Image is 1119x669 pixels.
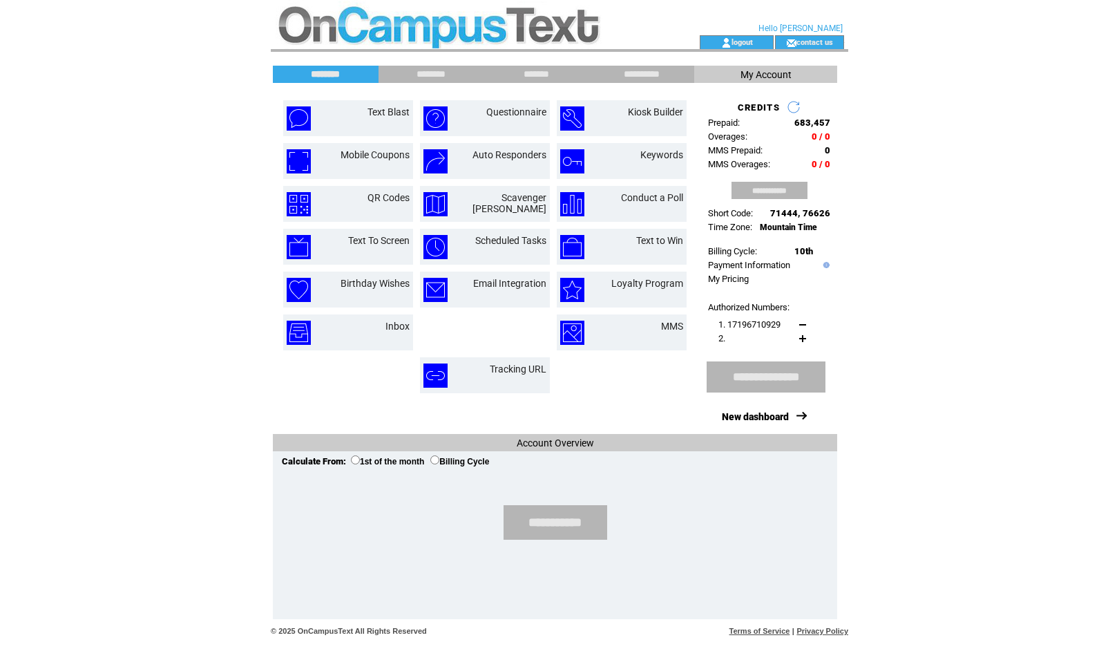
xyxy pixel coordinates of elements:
a: My Pricing [708,274,749,284]
img: qr-codes.png [287,192,311,216]
a: Text Blast [367,106,410,117]
span: | [792,627,794,635]
input: 1st of the month [351,455,360,464]
span: Billing Cycle: [708,246,757,256]
a: Questionnaire [486,106,546,117]
span: Overages: [708,131,747,142]
img: questionnaire.png [423,106,448,131]
img: scheduled-tasks.png [423,235,448,259]
a: Scavenger [PERSON_NAME] [472,192,546,214]
a: Mobile Coupons [341,149,410,160]
span: Authorized Numbers: [708,302,790,312]
a: Tracking URL [490,364,546,375]
span: Account Overview [517,437,594,449]
img: help.gif [820,262,830,268]
a: Conduct a Poll [621,192,683,203]
span: 2. [718,333,725,343]
input: Billing Cycle [430,455,439,464]
a: Privacy Policy [796,627,848,635]
span: 0 [825,145,830,156]
span: MMS Overages: [708,159,770,169]
img: contact_us_icon.gif [786,37,796,48]
img: birthday-wishes.png [287,278,311,302]
img: text-blast.png [287,106,311,131]
img: keywords.png [560,149,584,173]
img: loyalty-program.png [560,278,584,302]
a: QR Codes [367,192,410,203]
span: 0 / 0 [812,131,830,142]
img: auto-responders.png [423,149,448,173]
a: Text to Win [636,235,683,246]
span: 0 / 0 [812,159,830,169]
span: 10th [794,246,813,256]
a: Email Integration [473,278,546,289]
span: My Account [740,69,792,80]
a: Payment Information [708,260,790,270]
a: Keywords [640,149,683,160]
img: scavenger-hunt.png [423,192,448,216]
a: Kiosk Builder [628,106,683,117]
img: mobile-coupons.png [287,149,311,173]
img: inbox.png [287,321,311,345]
label: 1st of the month [351,457,424,467]
a: logout [731,37,753,46]
a: New dashboard [722,411,789,422]
a: Terms of Service [729,627,790,635]
label: Billing Cycle [430,457,489,467]
span: Time Zone: [708,222,752,232]
span: Hello [PERSON_NAME] [758,23,843,33]
a: MMS [661,321,683,332]
img: mms.png [560,321,584,345]
a: Scheduled Tasks [475,235,546,246]
img: text-to-screen.png [287,235,311,259]
span: 683,457 [794,117,830,128]
span: Mountain Time [760,223,817,232]
a: Auto Responders [472,149,546,160]
img: conduct-a-poll.png [560,192,584,216]
span: MMS Prepaid: [708,145,763,156]
span: 1. 17196710929 [718,319,781,330]
span: 71444, 76626 [770,208,830,218]
span: Short Code: [708,208,753,218]
img: kiosk-builder.png [560,106,584,131]
img: email-integration.png [423,278,448,302]
img: text-to-win.png [560,235,584,259]
span: Prepaid: [708,117,740,128]
a: Text To Screen [348,235,410,246]
a: Inbox [385,321,410,332]
span: Calculate From: [282,456,346,467]
img: account_icon.gif [721,37,731,48]
span: CREDITS [738,102,780,113]
a: contact us [796,37,833,46]
a: Loyalty Program [611,278,683,289]
a: Birthday Wishes [341,278,410,289]
img: tracking-url.png [423,364,448,388]
span: © 2025 OnCampusText All Rights Reserved [271,627,427,635]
